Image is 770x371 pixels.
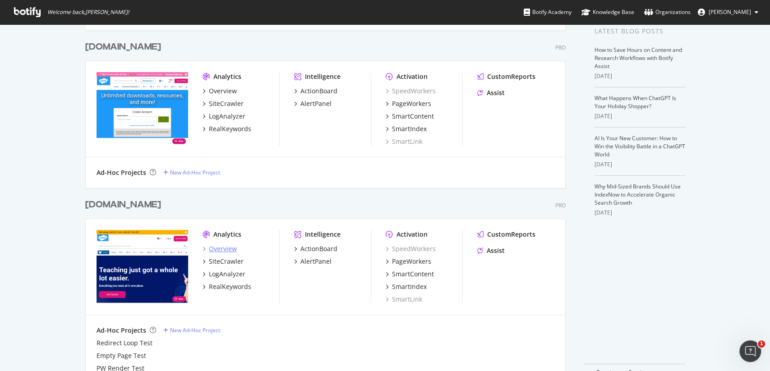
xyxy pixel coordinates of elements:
[203,112,245,121] a: LogAnalyzer
[758,340,765,348] span: 1
[203,244,237,253] a: Overview
[294,87,337,96] a: ActionBoard
[524,8,572,17] div: Botify Academy
[555,44,566,51] div: Pro
[487,88,505,97] div: Assist
[477,230,535,239] a: CustomReports
[305,230,341,239] div: Intelligence
[294,99,332,108] a: AlertPanel
[203,87,237,96] a: Overview
[397,72,428,81] div: Activation
[163,326,220,334] a: New Ad-Hoc Project
[47,9,129,16] span: Welcome back, [PERSON_NAME] !
[203,124,251,133] a: RealKeywords
[209,87,237,96] div: Overview
[386,124,427,133] a: SmartIndex
[203,99,244,108] a: SiteCrawler
[386,257,431,266] a: PageWorkers
[386,87,436,96] a: SpeedWorkers
[300,244,337,253] div: ActionBoard
[487,72,535,81] div: CustomReports
[209,124,251,133] div: RealKeywords
[300,87,337,96] div: ActionBoard
[477,88,505,97] a: Assist
[300,257,332,266] div: AlertPanel
[644,8,691,17] div: Organizations
[392,282,427,291] div: SmartIndex
[392,124,427,133] div: SmartIndex
[386,99,431,108] a: PageWorkers
[595,183,681,206] a: Why Mid-Sized Brands Should Use IndexNow to Accelerate Organic Search Growth
[595,160,685,169] div: [DATE]
[294,244,337,253] a: ActionBoard
[397,230,428,239] div: Activation
[595,26,685,36] div: Latest Blog Posts
[97,326,146,335] div: Ad-Hoc Projects
[209,99,244,108] div: SiteCrawler
[595,112,685,120] div: [DATE]
[739,340,761,362] iframe: Intercom live chat
[392,112,434,121] div: SmartContent
[392,99,431,108] div: PageWorkers
[709,8,751,16] span: Paul Beer
[386,244,436,253] a: SpeedWorkers
[595,72,685,80] div: [DATE]
[392,257,431,266] div: PageWorkers
[203,282,251,291] a: RealKeywords
[581,8,634,17] div: Knowledge Base
[477,72,535,81] a: CustomReports
[209,112,245,121] div: LogAnalyzer
[386,137,422,146] a: SmartLink
[97,72,188,145] img: twinkl.co.uk
[213,230,241,239] div: Analytics
[386,270,434,279] a: SmartContent
[209,257,244,266] div: SiteCrawler
[209,244,237,253] div: Overview
[386,112,434,121] a: SmartContent
[97,230,188,303] img: twinkl.com
[97,168,146,177] div: Ad-Hoc Projects
[85,41,161,54] div: [DOMAIN_NAME]
[97,351,146,360] a: Empty Page Test
[477,246,505,255] a: Assist
[386,282,427,291] a: SmartIndex
[386,295,422,304] a: SmartLink
[209,282,251,291] div: RealKeywords
[213,72,241,81] div: Analytics
[170,326,220,334] div: New Ad-Hoc Project
[555,202,566,209] div: Pro
[595,134,685,158] a: AI Is Your New Customer: How to Win the Visibility Battle in a ChatGPT World
[85,198,165,211] a: [DOMAIN_NAME]
[163,169,220,176] a: New Ad-Hoc Project
[487,230,535,239] div: CustomReports
[487,246,505,255] div: Assist
[85,198,161,211] div: [DOMAIN_NAME]
[294,257,332,266] a: AlertPanel
[691,5,765,19] button: [PERSON_NAME]
[203,270,245,279] a: LogAnalyzer
[203,257,244,266] a: SiteCrawler
[305,72,341,81] div: Intelligence
[209,270,245,279] div: LogAnalyzer
[595,209,685,217] div: [DATE]
[392,270,434,279] div: SmartContent
[170,169,220,176] div: New Ad-Hoc Project
[595,46,682,70] a: How to Save Hours on Content and Research Workflows with Botify Assist
[85,41,165,54] a: [DOMAIN_NAME]
[97,339,152,348] a: Redirect Loop Test
[595,94,676,110] a: What Happens When ChatGPT Is Your Holiday Shopper?
[300,99,332,108] div: AlertPanel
